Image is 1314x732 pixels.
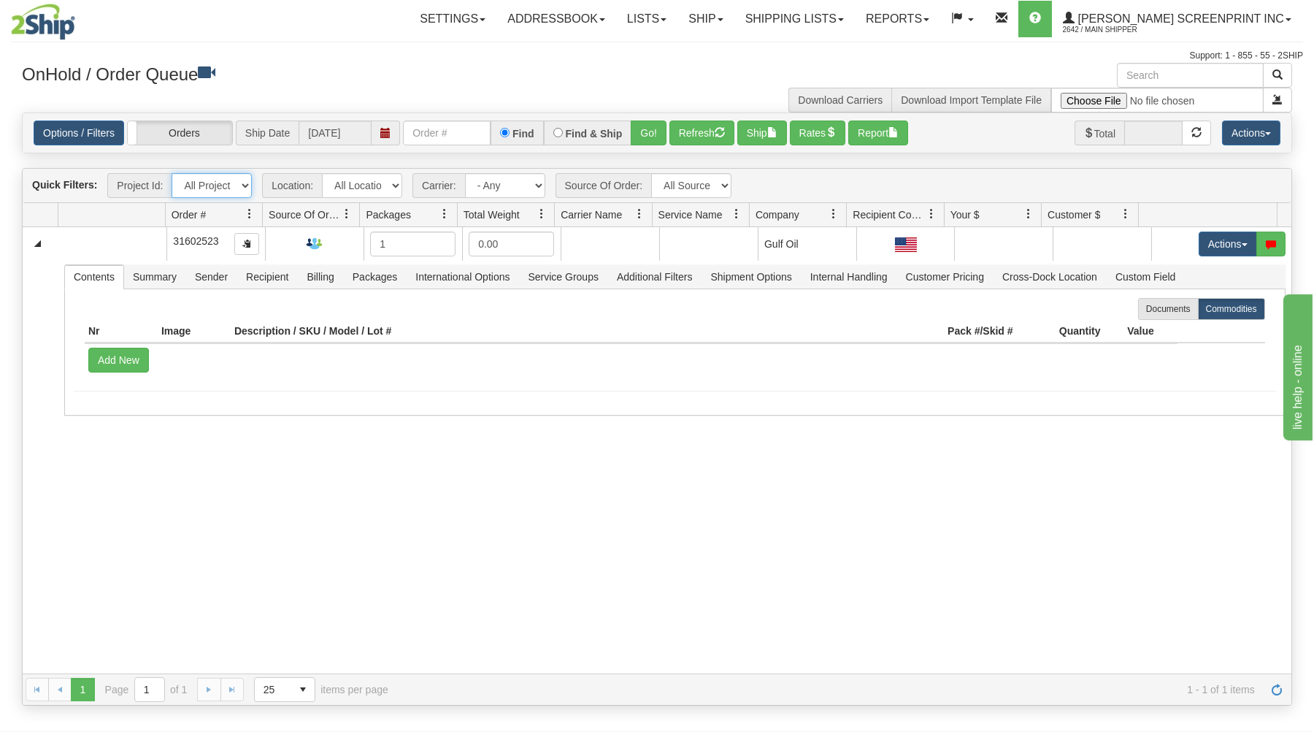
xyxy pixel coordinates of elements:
[758,227,856,260] td: Gulf Oil
[1265,678,1288,701] a: Refresh
[403,121,491,145] input: Order #
[853,207,926,222] span: Recipient Country
[124,265,185,289] span: Summary
[34,121,124,145] a: Options / Filters
[11,50,1303,62] div: Support: 1 - 855 - 55 - 2SHIP
[237,202,262,226] a: Order # filter column settings
[669,121,734,145] button: Refresh
[254,677,388,702] span: items per page
[302,232,326,256] img: Request
[158,320,231,343] th: Image
[658,207,723,222] span: Service Name
[298,265,342,289] span: Billing
[231,320,885,343] th: Description / SKU / Model / Lot #
[885,320,1017,343] th: Pack #/Skid #
[529,202,554,226] a: Total Weight filter column settings
[237,265,297,289] span: Recipient
[236,121,299,145] span: Ship Date
[291,678,315,701] span: select
[512,129,534,139] label: Find
[737,121,787,145] button: Ship
[724,202,749,226] a: Service Name filter column settings
[409,684,1255,695] span: 1 - 1 of 1 items
[107,173,172,198] span: Project Id:
[1075,121,1125,145] span: Total
[994,265,1106,289] span: Cross-Dock Location
[1075,12,1284,25] span: [PERSON_NAME] Screenprint Inc
[269,207,342,222] span: Source Of Order
[1280,291,1313,441] iframe: chat widget
[1117,63,1264,88] input: Search
[344,265,406,289] span: Packages
[71,678,94,701] span: Page 1
[11,9,135,26] div: live help - online
[1063,23,1172,37] span: 2642 / Main Shipper
[1107,265,1184,289] span: Custom Field
[821,202,846,226] a: Company filter column settings
[1017,320,1104,343] th: Quantity
[412,173,465,198] span: Carrier:
[608,265,702,289] span: Additional Filters
[627,202,652,226] a: Carrier Name filter column settings
[264,682,283,697] span: 25
[128,121,232,145] label: Orders
[262,173,322,198] span: Location:
[1016,202,1041,226] a: Your $ filter column settings
[173,235,218,247] span: 31602523
[950,207,980,222] span: Your $
[519,265,607,289] span: Service Groups
[65,265,123,289] span: Contents
[23,169,1291,203] div: grid toolbar
[496,1,616,37] a: Addressbook
[1198,298,1265,320] label: Commodities
[105,677,188,702] span: Page of 1
[734,1,855,37] a: Shipping lists
[901,94,1042,106] a: Download Import Template File
[798,94,883,106] a: Download Carriers
[556,173,652,198] span: Source Of Order:
[334,202,359,226] a: Source Of Order filter column settings
[1222,121,1280,145] button: Actions
[756,207,799,222] span: Company
[135,678,164,701] input: Page 1
[566,129,623,139] label: Find & Ship
[1104,320,1177,343] th: Value
[234,233,259,255] button: Copy to clipboard
[895,237,917,252] img: US
[407,265,518,289] span: International Options
[464,207,520,222] span: Total Weight
[855,1,940,37] a: Reports
[790,121,846,145] button: Rates
[1138,298,1199,320] label: Documents
[897,265,993,289] span: Customer Pricing
[85,320,158,343] th: Nr
[366,207,410,222] span: Packages
[1263,63,1292,88] button: Search
[1052,1,1302,37] a: [PERSON_NAME] Screenprint Inc 2642 / Main Shipper
[172,207,206,222] span: Order #
[88,348,149,373] button: Add New
[677,1,734,37] a: Ship
[22,63,646,84] h3: OnHold / Order Queue
[432,202,457,226] a: Packages filter column settings
[28,235,47,253] a: Collapse
[11,4,75,40] img: logo2642.jpg
[32,178,97,192] label: Quick Filters:
[702,265,800,289] span: Shipment Options
[254,677,315,702] span: Page sizes drop down
[616,1,677,37] a: Lists
[1113,202,1138,226] a: Customer $ filter column settings
[848,121,908,145] button: Report
[1048,207,1100,222] span: Customer $
[1199,232,1257,256] button: Actions
[1051,88,1264,113] input: Import
[802,265,896,289] span: Internal Handling
[561,207,622,222] span: Carrier Name
[186,265,237,289] span: Sender
[409,1,496,37] a: Settings
[631,121,666,145] button: Go!
[919,202,944,226] a: Recipient Country filter column settings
